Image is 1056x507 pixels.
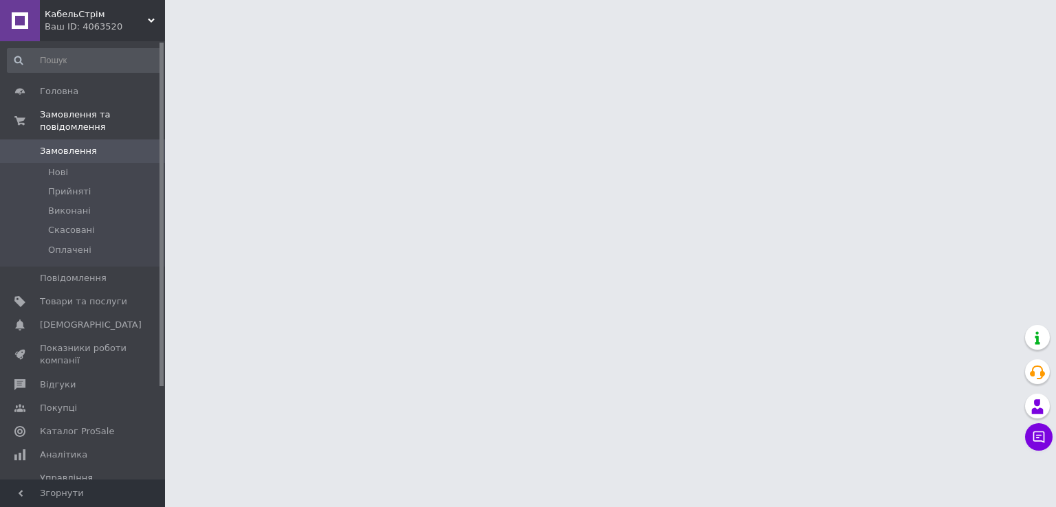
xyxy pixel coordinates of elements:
span: Скасовані [48,224,95,236]
span: Оплачені [48,244,91,256]
div: Ваш ID: 4063520 [45,21,165,33]
span: Управління сайтом [40,472,127,497]
span: Каталог ProSale [40,425,114,438]
span: КабельСтрім [45,8,148,21]
span: Товари та послуги [40,295,127,308]
span: Показники роботи компанії [40,342,127,367]
span: Аналітика [40,449,87,461]
span: Відгуки [40,379,76,391]
span: Прийняті [48,185,91,198]
span: Повідомлення [40,272,107,284]
span: Виконані [48,205,91,217]
span: Замовлення [40,145,97,157]
span: Покупці [40,402,77,414]
span: [DEMOGRAPHIC_DATA] [40,319,142,331]
span: Нові [48,166,68,179]
span: Замовлення та повідомлення [40,109,165,133]
span: Головна [40,85,78,98]
input: Пошук [7,48,162,73]
button: Чат з покупцем [1025,423,1053,451]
